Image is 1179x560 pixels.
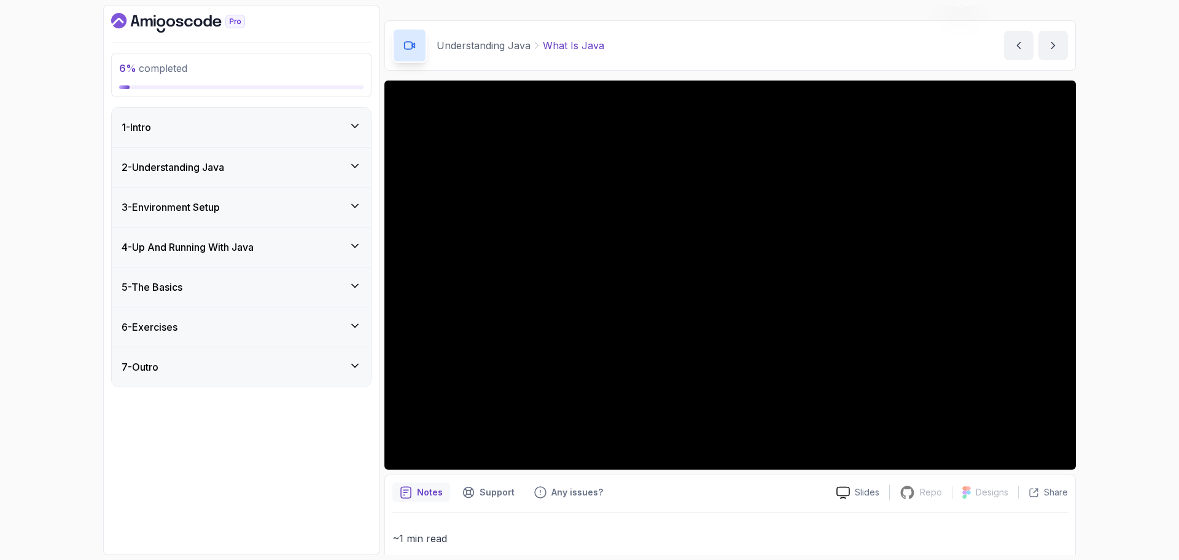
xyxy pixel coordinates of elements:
h3: 2 - Understanding Java [122,160,224,175]
h3: 5 - The Basics [122,280,182,294]
button: 5-The Basics [112,267,371,307]
iframe: 1 - What is Java [384,81,1076,470]
button: 4-Up And Running With Java [112,227,371,267]
h3: 4 - Up And Running With Java [122,240,254,254]
p: Support [480,486,515,499]
button: next content [1038,31,1068,60]
button: 7-Outro [112,347,371,387]
h3: 1 - Intro [122,120,151,135]
p: Designs [976,486,1008,499]
h3: 6 - Exercises [122,320,177,334]
h3: 3 - Environment Setup [122,200,220,215]
button: previous content [1004,31,1033,60]
p: Understanding Java [437,38,531,53]
p: ~1 min read [392,530,1068,547]
button: 6-Exercises [112,307,371,347]
button: Support button [455,483,522,502]
h3: 7 - Outro [122,360,158,374]
a: Dashboard [111,13,273,33]
button: Share [1018,486,1068,499]
p: What Is Java [543,38,604,53]
button: notes button [392,483,450,502]
button: Feedback button [527,483,610,502]
button: 2-Understanding Java [112,148,371,187]
a: Slides [827,486,889,499]
p: Repo [920,486,942,499]
p: Notes [417,486,443,499]
p: Slides [855,486,879,499]
p: Share [1044,486,1068,499]
span: completed [119,62,187,74]
button: 1-Intro [112,108,371,147]
span: 6 % [119,62,136,74]
button: 3-Environment Setup [112,187,371,227]
p: Any issues? [551,486,603,499]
